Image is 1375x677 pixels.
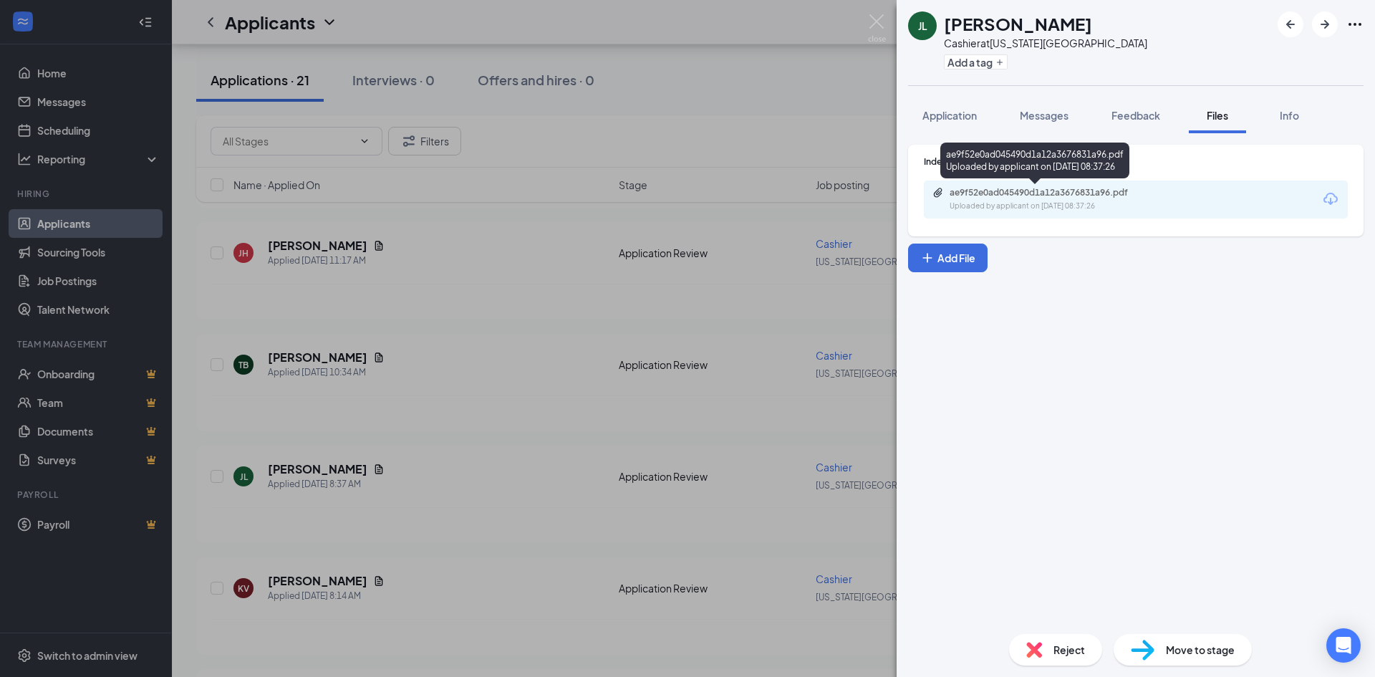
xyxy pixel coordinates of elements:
[950,201,1164,212] div: Uploaded by applicant on [DATE] 08:37:26
[924,155,1348,168] div: Indeed Resume
[1282,16,1299,33] svg: ArrowLeftNew
[1326,628,1361,663] div: Open Intercom Messenger
[1166,642,1235,658] span: Move to stage
[1020,109,1068,122] span: Messages
[1312,11,1338,37] button: ArrowRight
[1322,191,1339,208] svg: Download
[908,244,988,272] button: Add FilePlus
[1207,109,1228,122] span: Files
[1280,109,1299,122] span: Info
[995,58,1004,67] svg: Plus
[1346,16,1364,33] svg: Ellipses
[944,11,1092,36] h1: [PERSON_NAME]
[940,143,1129,178] div: ae9f52e0ad045490d1a12a3676831a96.pdf Uploaded by applicant on [DATE] 08:37:26
[1278,11,1303,37] button: ArrowLeftNew
[944,54,1008,69] button: PlusAdd a tag
[950,187,1150,198] div: ae9f52e0ad045490d1a12a3676831a96.pdf
[944,36,1147,50] div: Cashier at [US_STATE][GEOGRAPHIC_DATA]
[1316,16,1333,33] svg: ArrowRight
[918,19,927,33] div: JL
[932,187,944,198] svg: Paperclip
[1111,109,1160,122] span: Feedback
[920,251,935,265] svg: Plus
[922,109,977,122] span: Application
[932,187,1164,212] a: Paperclipae9f52e0ad045490d1a12a3676831a96.pdfUploaded by applicant on [DATE] 08:37:26
[1053,642,1085,658] span: Reject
